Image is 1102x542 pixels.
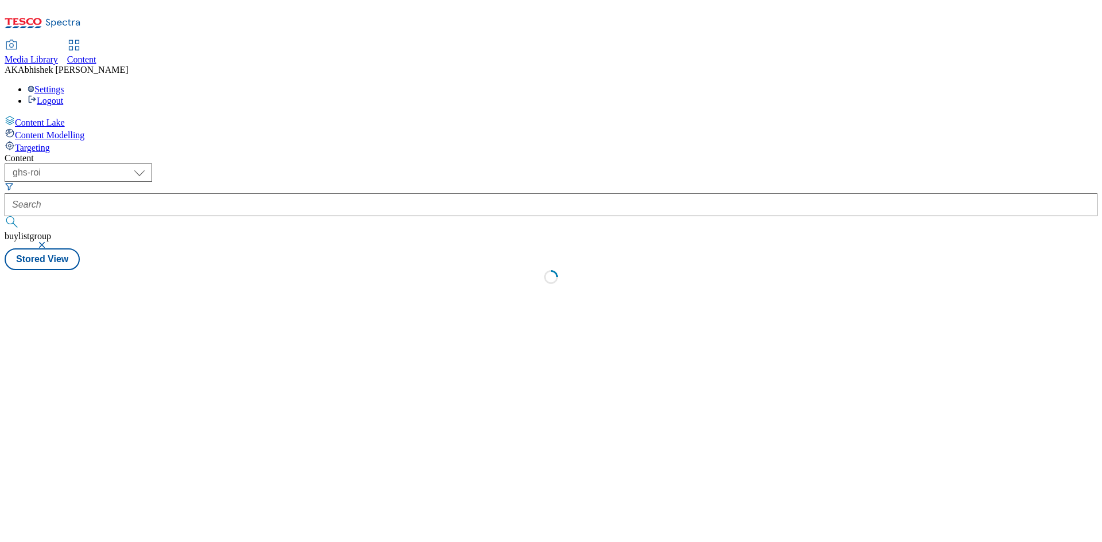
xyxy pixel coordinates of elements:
[5,231,51,241] span: buylistgroup
[15,143,50,153] span: Targeting
[5,65,18,75] span: AK
[5,141,1097,153] a: Targeting
[67,41,96,65] a: Content
[67,54,96,64] span: Content
[5,153,1097,163] div: Content
[5,128,1097,141] a: Content Modelling
[28,96,63,106] a: Logout
[18,65,128,75] span: Abhishek [PERSON_NAME]
[5,182,14,191] svg: Search Filters
[5,41,58,65] a: Media Library
[28,84,64,94] a: Settings
[5,193,1097,216] input: Search
[5,115,1097,128] a: Content Lake
[5,248,80,270] button: Stored View
[15,118,65,127] span: Content Lake
[5,54,58,64] span: Media Library
[15,130,84,140] span: Content Modelling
